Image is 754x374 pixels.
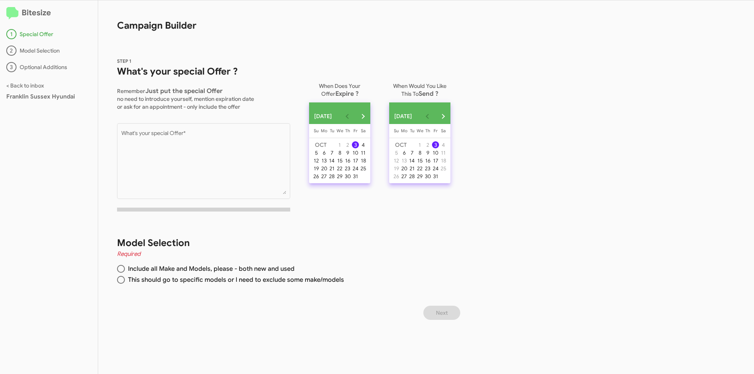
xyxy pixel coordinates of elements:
td: OCT [312,141,336,149]
span: STEP 1 [117,58,132,64]
h1: What's your special Offer ? [117,65,290,78]
h4: Required [117,249,445,259]
p: When Does Your Offer [309,79,370,98]
div: 15 [336,157,343,164]
div: 3 [352,141,359,148]
div: 9 [344,149,351,156]
div: 31 [432,173,439,180]
span: Tu [410,128,414,133]
button: October 21, 2025 [328,164,336,172]
button: October 9, 2025 [344,149,351,157]
div: 29 [336,173,343,180]
span: Th [345,128,350,133]
div: 15 [416,157,423,164]
div: 5 [393,149,400,156]
span: We [417,128,423,133]
span: Sa [441,128,446,133]
button: October 14, 2025 [408,157,416,164]
button: October 13, 2025 [400,157,408,164]
button: October 19, 2025 [392,164,400,172]
div: 11 [440,149,447,156]
button: October 29, 2025 [336,172,344,180]
div: 28 [328,173,335,180]
div: 25 [440,165,447,172]
button: October 3, 2025 [432,141,439,149]
h1: Campaign Builder [98,0,463,32]
button: Choose month and year [309,108,340,124]
button: October 20, 2025 [320,164,328,172]
button: Next [423,306,460,320]
span: Just put the special Offer [145,87,223,95]
button: October 5, 2025 [392,149,400,157]
div: Optional Additions [6,62,92,72]
div: 2 [6,46,16,56]
div: 20 [320,165,328,172]
button: October 23, 2025 [344,164,351,172]
button: Next month [435,108,451,124]
div: 4 [440,141,447,148]
button: October 17, 2025 [351,157,359,164]
button: October 16, 2025 [424,157,432,164]
button: October 29, 2025 [416,172,424,180]
div: 17 [352,157,359,164]
div: 14 [328,157,335,164]
div: 22 [336,165,343,172]
div: 8 [416,149,423,156]
div: 29 [416,173,423,180]
div: 18 [360,157,367,164]
img: logo-minimal.svg [6,7,18,20]
div: 28 [408,173,415,180]
div: 1 [416,141,423,148]
div: 11 [360,149,367,156]
span: Mo [321,128,328,133]
span: Fr [353,128,357,133]
button: October 27, 2025 [400,172,408,180]
div: 27 [320,173,328,180]
button: October 10, 2025 [351,149,359,157]
div: 6 [401,149,408,156]
div: 19 [313,165,320,172]
div: 13 [320,157,328,164]
h2: Bitesize [6,7,92,20]
div: 5 [313,149,320,156]
div: 17 [432,157,439,164]
span: Fr [434,128,437,133]
div: 3 [6,62,16,72]
button: October 30, 2025 [344,172,351,180]
div: 2 [424,141,431,148]
button: October 13, 2025 [320,157,328,164]
button: October 19, 2025 [312,164,320,172]
button: October 23, 2025 [424,164,432,172]
button: Next month [355,108,371,124]
div: 21 [408,165,415,172]
span: Tu [330,128,334,133]
div: 7 [328,149,335,156]
div: 31 [352,173,359,180]
button: October 12, 2025 [312,157,320,164]
div: 1 [6,29,16,39]
button: October 15, 2025 [336,157,344,164]
span: Mo [401,128,408,133]
button: October 30, 2025 [424,172,432,180]
button: October 4, 2025 [359,141,367,149]
div: 1 [336,141,343,148]
button: October 22, 2025 [336,164,344,172]
button: October 6, 2025 [400,149,408,157]
div: 7 [408,149,415,156]
div: 24 [432,165,439,172]
div: 4 [360,141,367,148]
button: October 6, 2025 [320,149,328,157]
div: 13 [401,157,408,164]
span: This should go to specific models or I need to exclude some make/models [125,276,344,284]
div: Franklin Sussex Hyundai [6,93,92,100]
span: Th [425,128,430,133]
button: October 28, 2025 [328,172,336,180]
span: [DATE] [314,109,332,123]
button: October 7, 2025 [408,149,416,157]
div: 12 [313,157,320,164]
div: Model Selection [6,46,92,56]
h1: Model Selection [117,237,445,249]
button: October 21, 2025 [408,164,416,172]
button: October 28, 2025 [408,172,416,180]
span: [DATE] [394,109,412,123]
